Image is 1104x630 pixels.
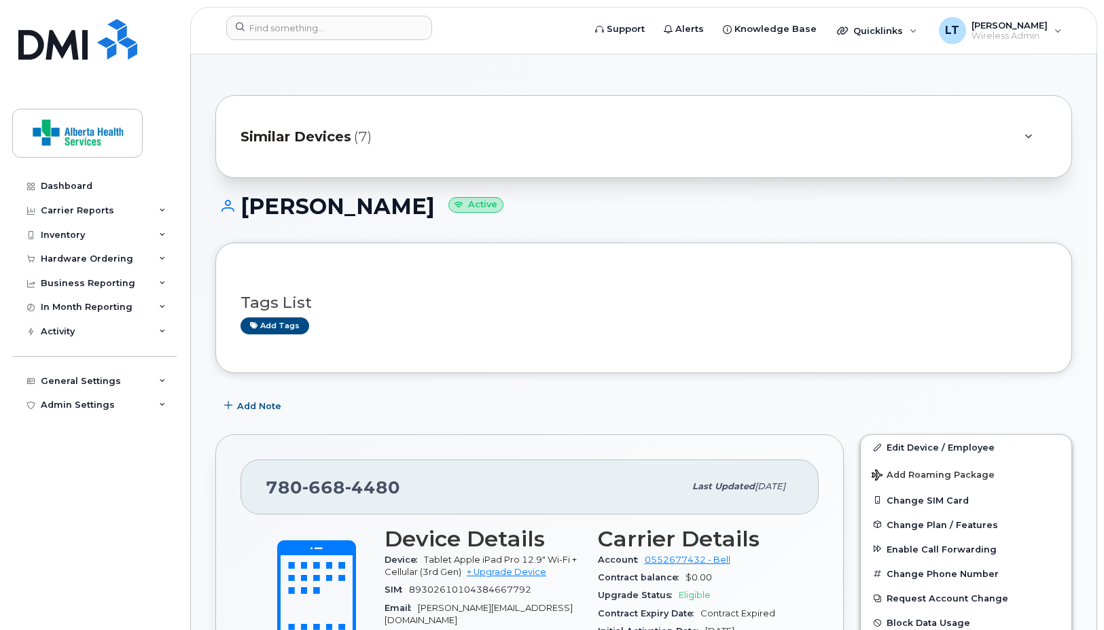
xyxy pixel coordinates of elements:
span: Email [385,603,418,613]
a: Add tags [241,317,309,334]
span: Contract balance [598,572,685,582]
span: $0.00 [685,572,712,582]
span: Last updated [692,481,755,491]
button: Change Plan / Features [861,512,1071,537]
button: Add Roaming Package [861,460,1071,488]
a: + Upgrade Device [467,567,546,577]
span: Contract Expiry Date [598,608,700,618]
h3: Device Details [385,527,582,551]
button: Change SIM Card [861,488,1071,512]
span: Tablet Apple iPad Pro 12.9" Wi-Fi + Cellular (3rd Gen) [385,555,577,577]
span: [DATE] [755,481,785,491]
span: Contract Expired [700,608,775,618]
span: Eligible [679,590,711,600]
span: Change Plan / Features [887,519,998,529]
button: Change Phone Number [861,561,1071,586]
span: Upgrade Status [598,590,679,600]
span: (7) [354,127,372,147]
a: Edit Device / Employee [861,435,1071,459]
button: Add Note [215,393,293,418]
span: 668 [302,477,345,497]
h1: [PERSON_NAME] [215,194,1072,218]
span: [PERSON_NAME][EMAIL_ADDRESS][DOMAIN_NAME] [385,603,573,625]
span: 4480 [345,477,400,497]
span: Add Note [237,400,281,413]
span: Add Roaming Package [872,470,995,483]
h3: Carrier Details [598,527,795,551]
button: Request Account Change [861,586,1071,610]
span: SIM [385,584,409,595]
h3: Tags List [241,294,1047,311]
span: 89302610104384667792 [409,584,531,595]
a: 0552677432 - Bell [645,555,730,565]
span: 780 [266,477,400,497]
span: Enable Call Forwarding [887,544,997,554]
span: Device [385,555,424,565]
span: Account [598,555,645,565]
button: Enable Call Forwarding [861,537,1071,561]
small: Active [448,197,503,213]
span: Similar Devices [241,127,351,147]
